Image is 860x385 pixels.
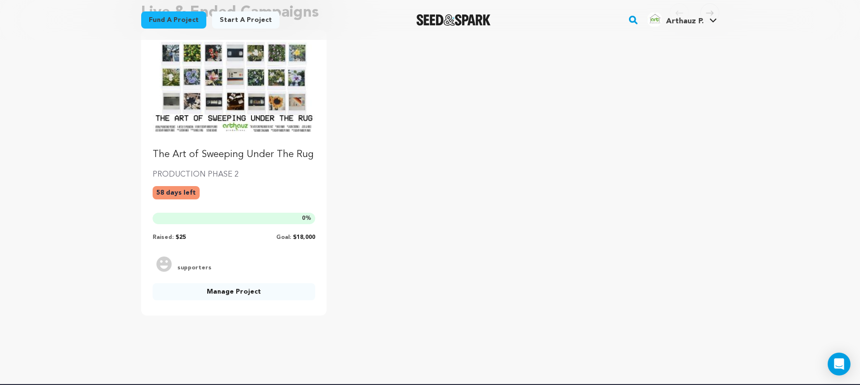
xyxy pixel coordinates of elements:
span: 0 [302,216,305,221]
span: $25 [175,235,186,240]
p: 58 days left [153,186,200,199]
a: Manage Project [153,283,316,300]
img: Supporter Image [156,257,172,272]
a: Fund The Art of Sweeping Under The Rug [153,41,316,161]
div: Arthauz P.'s Profile [647,12,704,27]
span: Arthauz P.'s Profile [645,10,719,30]
p: PRODUCTION PHASE 2 [153,169,316,180]
span: Arthauz P. [666,18,704,25]
span: % [302,215,311,222]
p: The Art of Sweeping Under The Rug [153,148,316,161]
a: Fund a project [141,11,206,29]
a: Start a project [212,11,280,29]
a: Seed&Spark Homepage [416,14,491,26]
img: Square%20Logo.jpg [647,12,662,27]
span: Goal: [276,235,291,240]
span: $18,000 [293,235,315,240]
span: Raised: [153,235,174,240]
span: supporters [175,264,212,272]
a: Arthauz P.'s Profile [645,10,719,27]
div: Open Intercom Messenger [828,353,850,375]
img: Seed&Spark Logo Dark Mode [416,14,491,26]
